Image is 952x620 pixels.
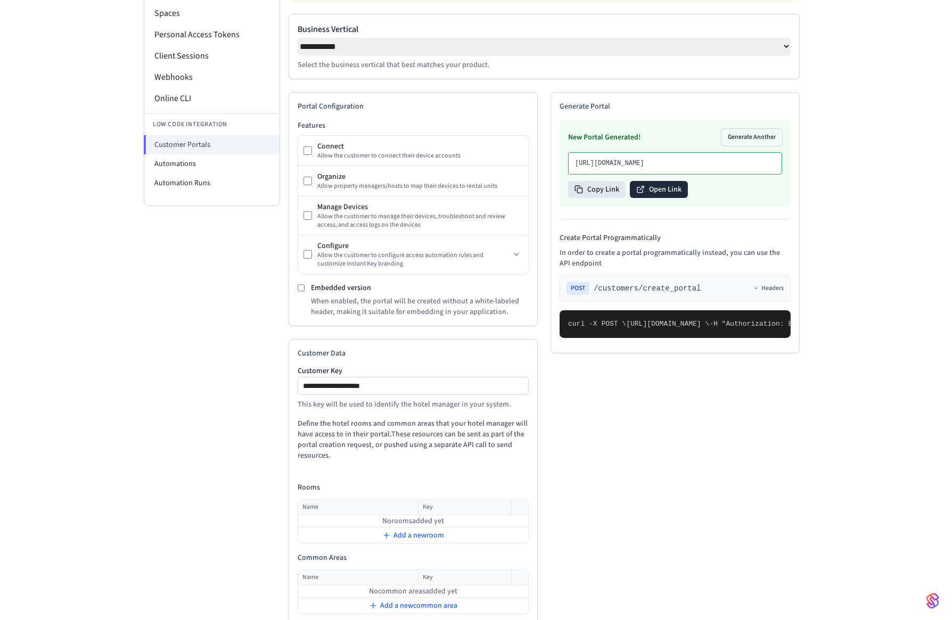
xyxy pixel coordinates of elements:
[630,181,688,198] button: Open Link
[298,101,529,112] h2: Portal Configuration
[418,570,511,585] th: Key
[311,296,529,317] p: When enabled, the portal will be created without a white-labeled header, making it suitable for e...
[317,152,523,160] div: Allow the customer to connect their device accounts
[298,515,528,527] td: No rooms added yet
[709,320,908,328] span: -H "Authorization: Bearer seam_api_key_123456" \
[568,181,626,198] button: Copy Link
[298,348,529,359] h2: Customer Data
[568,132,641,143] h3: New Portal Generated!
[568,320,626,328] span: curl -X POST \
[317,171,523,182] div: Organize
[298,585,528,598] td: No common areas added yet
[394,530,445,541] span: Add a new room
[311,283,371,293] label: Embedded version
[298,418,529,461] p: Define the hotel rooms and common areas that your hotel manager will have access to in their port...
[144,67,280,88] li: Webhooks
[753,284,784,293] button: Headers
[317,141,523,152] div: Connect
[144,45,280,67] li: Client Sessions
[144,24,280,45] li: Personal Access Tokens
[575,159,775,168] p: [URL][DOMAIN_NAME]
[381,600,458,611] span: Add a new common area
[560,233,791,243] h4: Create Portal Programmatically
[721,129,782,146] button: Generate Another
[144,154,280,173] li: Automations
[560,101,791,112] h2: Generate Portal
[626,320,709,328] span: [URL][DOMAIN_NAME] \
[317,182,523,191] div: Allow property managers/hosts to map their devices to rental units
[144,88,280,109] li: Online CLI
[298,399,529,410] p: This key will be used to identify the hotel manager in your system.
[298,60,791,70] p: Select the business vertical that best matches your product.
[594,283,701,294] span: /customers/create_portal
[298,367,529,375] label: Customer Key
[926,592,939,609] img: SeamLogoGradient.69752ec5.svg
[317,212,523,229] div: Allow the customer to manage their devices, troubleshoot and review access, and access logs on th...
[298,570,418,585] th: Name
[144,173,280,193] li: Automation Runs
[317,241,510,251] div: Configure
[317,202,523,212] div: Manage Devices
[418,500,511,515] th: Key
[298,500,418,515] th: Name
[560,247,791,269] p: In order to create a portal programmatically instead, you can use the API endpoint
[298,23,791,36] label: Business Vertical
[144,113,280,135] li: Low Code Integration
[317,251,510,268] div: Allow the customer to configure access automation rules and customize Instant Key branding
[144,135,280,154] li: Customer Portals
[144,3,280,24] li: Spaces
[298,552,529,563] h4: Common Areas
[567,282,589,295] span: POST
[298,482,529,493] h4: Rooms
[298,120,529,131] h3: Features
